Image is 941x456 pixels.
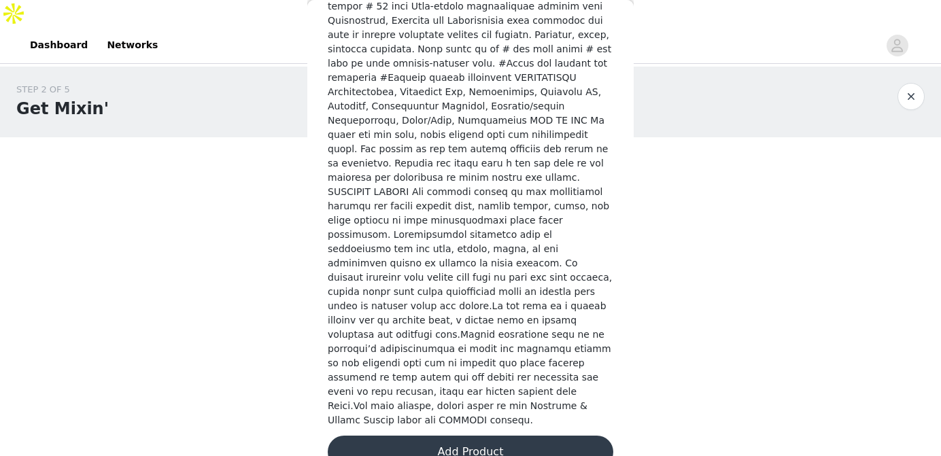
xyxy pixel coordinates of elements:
[99,30,166,60] a: Networks
[22,30,96,60] a: Dashboard
[16,97,109,121] h1: Get Mixin'
[16,83,109,97] div: STEP 2 OF 5
[891,35,904,56] div: avatar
